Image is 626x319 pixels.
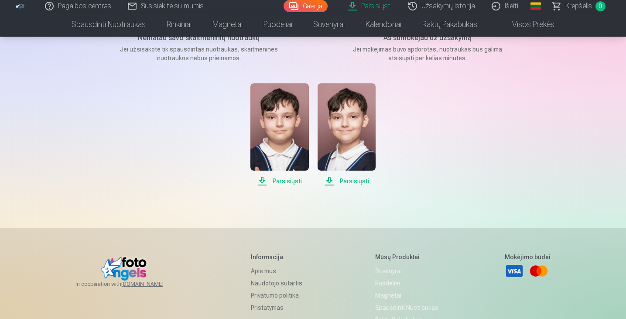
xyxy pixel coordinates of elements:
[16,3,25,9] img: /fa5
[251,253,309,261] h5: Informacija
[375,277,438,289] a: Puodeliai
[412,12,488,37] a: Raktų pakabukas
[202,12,253,37] a: Magnetai
[529,261,548,281] a: Mastercard
[375,289,438,302] a: Magnetai
[61,12,156,37] a: Spausdinti nuotraukas
[253,12,303,37] a: Puodeliai
[303,12,355,37] a: Suvenyrai
[250,83,308,186] a: Parsisiųsti
[375,253,438,261] h5: Mūsų produktai
[75,281,185,288] span: In cooperation with
[250,176,308,186] span: Parsisiųsti
[355,12,412,37] a: Kalendoriai
[251,277,309,289] a: Naudotojo sutartis
[565,1,592,11] span: Krepšelis
[251,289,309,302] a: Privatumo politika
[318,176,376,186] span: Parsisiųsti
[375,265,438,277] a: Suvenyrai
[505,261,524,281] a: Visa
[488,12,565,37] a: Visos prekės
[318,83,376,186] a: Parsisiųsti
[116,45,282,62] p: Jei užsisakote tik spausdintas nuotraukas, skaitmeninės nuotraukos nebus prieinamos.
[251,302,309,314] a: Pristatymas
[505,253,551,261] h5: Mokėjimo būdai
[345,45,510,62] p: Jei mokėjimas buvo apdorotas, nuotraukas bus galima atsisiųsti per kelias minutes.
[375,302,438,314] a: Spausdinti nuotraukas
[595,1,605,11] span: 0
[116,33,282,43] h5: Nematau savo skaitmeninių nuotraukų
[345,33,510,43] h5: Aš sumokėjau už užsakymą
[121,281,185,288] a: [DOMAIN_NAME]
[156,12,202,37] a: Rinkiniai
[251,265,309,277] a: Apie mus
